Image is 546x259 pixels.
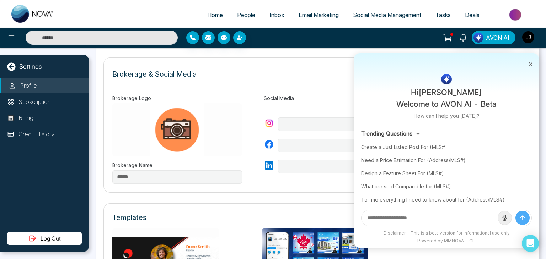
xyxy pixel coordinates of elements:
[112,161,242,169] label: Brokerage Name
[18,114,33,123] p: Billing
[473,33,483,43] img: Lead Flow
[353,11,421,18] span: Social Media Management
[11,5,54,23] img: Nova CRM Logo
[361,180,532,193] div: What are sold Comparable for (MLS#)
[472,31,515,44] button: AVON AI
[262,8,291,22] a: Inbox
[458,8,487,22] a: Deals
[358,238,535,244] div: Powered by MMNOVATECH
[264,94,523,102] label: Social Media
[269,11,284,18] span: Inbox
[237,11,255,18] span: People
[112,69,197,79] p: Brokerage & Social Media
[230,8,262,22] a: People
[396,87,497,110] p: Hi [PERSON_NAME] Welcome to AVON AI - Beta
[361,193,532,206] div: Tell me everything I need to know about for (Address/MLS#)
[486,33,509,42] span: AVON AI
[207,11,223,18] span: Home
[112,94,242,102] label: Brokerage Logo
[361,140,532,154] div: Create a Just Listed Post For (MLS#)
[435,11,451,18] span: Tasks
[522,31,534,43] img: User Avatar
[112,212,146,223] p: Templates
[19,62,42,71] p: Settings
[18,98,51,107] p: Subscription
[20,81,37,90] p: Profile
[264,118,274,128] img: instagram
[361,130,412,137] h3: Trending Questions
[428,8,458,22] a: Tasks
[112,103,242,156] img: brokerage logo
[361,167,532,180] div: Design a Feature Sheet For (MLS#)
[465,11,480,18] span: Deals
[522,235,539,252] div: Open Intercom Messenger
[7,232,82,245] button: Log Out
[414,112,480,120] p: How can I help you [DATE]?
[18,130,54,139] p: Credit History
[490,7,542,23] img: Market-place.gif
[200,8,230,22] a: Home
[358,230,535,236] div: Disclaimer - This is a beta version for informational use only
[299,11,339,18] span: Email Marketing
[441,74,452,84] img: AI Logo
[361,154,532,167] div: Need a Price Estimation For (Address/MLS#)
[346,8,428,22] a: Social Media Management
[291,8,346,22] a: Email Marketing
